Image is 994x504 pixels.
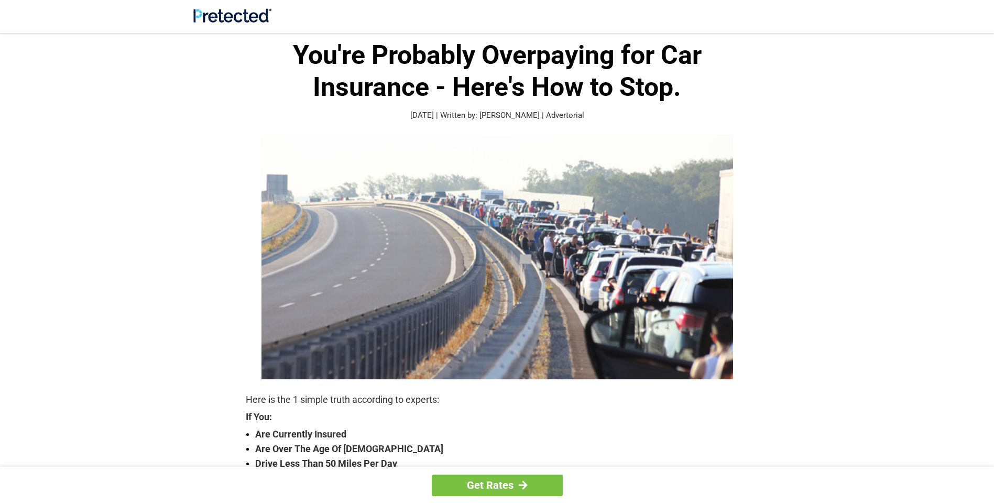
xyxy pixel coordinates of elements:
strong: If You: [246,412,749,422]
strong: Are Currently Insured [255,427,749,442]
img: Site Logo [193,8,271,23]
p: [DATE] | Written by: [PERSON_NAME] | Advertorial [246,109,749,122]
h1: You're Probably Overpaying for Car Insurance - Here's How to Stop. [246,39,749,103]
p: Here is the 1 simple truth according to experts: [246,392,749,407]
strong: Drive Less Than 50 Miles Per Day [255,456,749,471]
strong: Are Over The Age Of [DEMOGRAPHIC_DATA] [255,442,749,456]
a: Get Rates [432,475,563,496]
a: Site Logo [193,15,271,25]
